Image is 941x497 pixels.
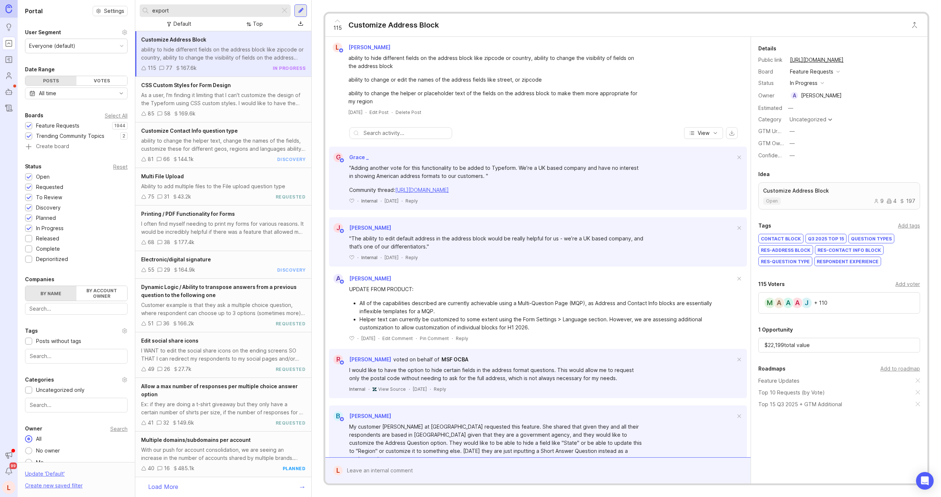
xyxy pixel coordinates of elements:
div: As a user, I'm finding it limiting that I can't customize the design of the Typeform using CSS cu... [141,91,305,107]
div: A [791,297,803,309]
a: Printing / PDF Functionality for FormsI often find myself needing to print my forms for various r... [135,205,311,251]
div: A [333,274,343,283]
img: member badge [339,158,345,163]
div: requested [276,420,306,426]
div: Load More [135,477,311,496]
p: 2 [122,133,125,139]
div: 66 [163,155,170,163]
button: Announcements [2,448,15,462]
div: 115 Voters [758,280,785,289]
a: [URL][DOMAIN_NAME] [788,55,846,65]
p: Customize Address Block [763,187,915,194]
div: · [430,386,431,392]
a: Ideas [2,21,15,34]
div: Requested [36,183,63,191]
div: Uncategorized only [36,386,85,394]
div: RES-Address Block [759,246,813,254]
label: By name [25,286,76,301]
div: Complete [36,245,60,253]
div: Open [36,173,50,181]
span: MSF OCBA [441,356,468,362]
div: 77 [166,64,172,72]
div: Status [758,79,784,87]
input: Search activity... [364,129,448,137]
a: Settings [93,6,128,16]
div: · [391,109,393,115]
time: [DATE] [348,110,362,115]
div: Estimated [758,106,782,111]
span: CSS Custom Styles for Form Design [141,82,231,88]
div: 177.4k [178,238,194,246]
div: Tags [758,221,771,230]
span: [PERSON_NAME] [348,44,390,50]
div: discovery [277,156,306,162]
div: 167.6k [180,64,197,72]
div: Create new saved filter [25,482,83,490]
button: Close button [907,18,922,32]
time: [DATE] [361,336,375,341]
label: Confidence [758,152,787,158]
span: Electronic/digital signature [141,256,211,262]
div: 1 Opportunity [758,325,793,334]
div: — [790,127,795,135]
button: View [684,127,723,139]
div: Votes [76,76,128,85]
span: Edit social share icons [141,337,198,344]
div: Edit Comment [382,335,413,342]
div: RES-Contact Info Block [815,246,883,254]
label: GTM Owner [758,140,788,146]
input: Search... [30,352,123,360]
span: View [698,129,709,137]
a: MSF OCBA [441,355,468,364]
img: member badge [339,228,345,234]
div: Delete Post [396,109,421,115]
a: Users [2,69,15,82]
div: Trending Community Topics [36,132,104,140]
div: · [368,386,369,392]
div: R [333,355,343,364]
a: [URL][DOMAIN_NAME] [395,187,449,193]
div: Pin Comment [420,335,449,342]
a: Top 10 Requests (by Vote) [758,389,825,397]
div: 27.7k [178,365,192,373]
li: All of the capabilities described are currently achievable using a Multi-Question Page (MQP), as ... [359,299,735,315]
div: ability to change the helper text, change the names of the fields, customize these for different ... [141,137,305,153]
div: Add voter [895,280,920,288]
button: export comments [726,127,738,139]
img: member badge [339,360,345,365]
div: UPDATE FROM PRODUCT: [349,285,643,293]
div: Feature Requests [36,122,79,130]
img: member badge [339,416,345,422]
div: Tags [25,326,38,335]
div: I would like to have the option to hide certain fields in the address format questions. This woul... [349,366,643,382]
div: in progress [790,79,817,87]
div: No owner [32,447,64,455]
div: J [801,297,812,309]
div: Ability to add multiple files to the File upload question type [141,182,305,190]
a: R[PERSON_NAME] [329,355,391,364]
div: Internal [361,198,378,204]
div: Community thread: [349,186,643,194]
div: 68 [148,238,154,246]
div: Owner [758,92,784,100]
span: Settings [104,7,124,15]
div: Edit Post [369,109,389,115]
div: 81 [148,155,154,163]
button: L [2,481,15,494]
div: Planned [36,214,56,222]
div: Internal [361,254,378,261]
span: Customize Contact Info question type [141,128,238,134]
div: — [790,151,795,160]
a: Portal [2,37,15,50]
a: View Source [378,386,406,392]
div: · [357,254,358,261]
span: [PERSON_NAME] [349,356,391,362]
div: User Segment [25,28,61,37]
div: Customize Address Block [348,20,439,30]
div: · [401,198,402,204]
div: Details [758,44,776,53]
a: GGrace _ [329,153,369,162]
a: [DATE] [348,109,362,115]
